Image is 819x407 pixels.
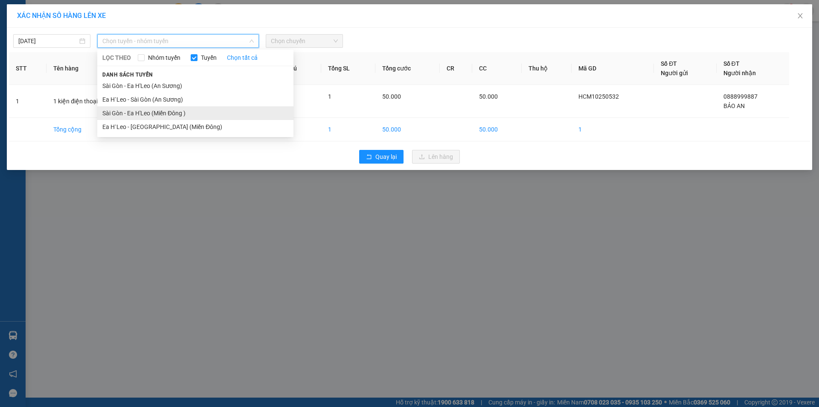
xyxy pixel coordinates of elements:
[9,52,46,85] th: STT
[472,52,522,85] th: CC
[572,52,654,85] th: Mã GD
[321,52,375,85] th: Tổng SL
[321,118,375,141] td: 1
[375,52,440,85] th: Tổng cước
[97,71,158,79] span: Danh sách tuyến
[723,93,758,100] span: 0888999887
[97,79,293,93] li: Sài Gòn - Ea H'Leo (An Sương)
[17,12,106,20] span: XÁC NHẬN SỐ HÀNG LÊN XE
[9,85,46,118] td: 1
[366,154,372,161] span: rollback
[723,102,745,109] span: BẢO AN
[46,85,135,118] td: 1 kiện điện thoại
[382,93,401,100] span: 50.000
[46,52,135,85] th: Tên hàng
[271,35,338,47] span: Chọn chuyến
[375,152,397,161] span: Quay lại
[359,150,404,164] button: rollbackQuay lại
[440,52,472,85] th: CR
[97,106,293,120] li: Sài Gòn - Ea H'Leo (Miền Đông )
[328,93,331,100] span: 1
[797,12,804,19] span: close
[723,60,740,67] span: Số ĐT
[375,118,440,141] td: 50.000
[102,53,131,62] span: LỌC THEO
[479,93,498,100] span: 50.000
[788,4,812,28] button: Close
[97,120,293,134] li: Ea H`Leo - [GEOGRAPHIC_DATA] (Miền Đông)
[661,60,677,67] span: Số ĐT
[661,70,688,76] span: Người gửi
[522,52,572,85] th: Thu hộ
[18,36,78,46] input: 11/10/2025
[270,52,322,85] th: Ghi chú
[249,38,254,44] span: down
[227,53,258,62] a: Chọn tất cả
[145,53,184,62] span: Nhóm tuyến
[97,93,293,106] li: Ea H`Leo - Sài Gòn (An Sương)
[723,70,756,76] span: Người nhận
[102,35,254,47] span: Chọn tuyến - nhóm tuyến
[46,118,135,141] td: Tổng cộng
[472,118,522,141] td: 50.000
[412,150,460,164] button: uploadLên hàng
[572,118,654,141] td: 1
[197,53,220,62] span: Tuyến
[578,93,619,100] span: HCM10250532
